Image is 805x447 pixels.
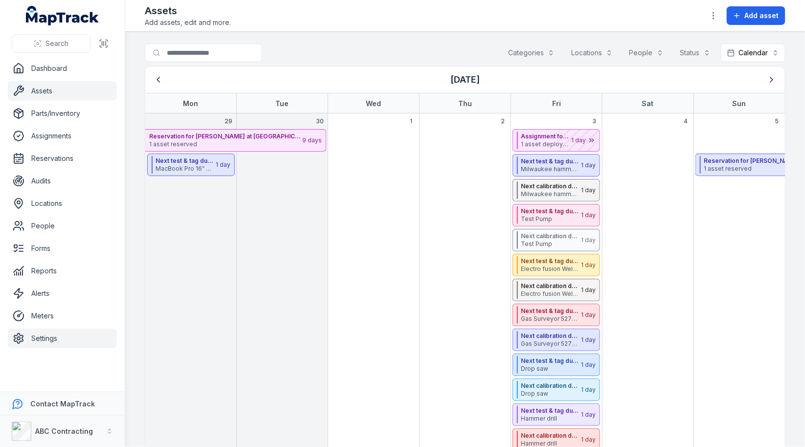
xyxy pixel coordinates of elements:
span: 2 [501,117,505,125]
a: Reservations [8,149,117,168]
a: Forms [8,239,117,258]
button: Assignment for [PERSON_NAME] at [GEOGRAPHIC_DATA]1 asset deployed1 day [513,129,600,152]
button: Next test & tag due dateElectro fusion Welder1 day [513,254,600,276]
strong: Next calibration date [521,432,580,440]
span: Hammer drill [521,415,580,423]
span: Gas Surveyor 527863 [521,340,580,348]
strong: Next test & tag due date [521,257,580,265]
strong: Fri [552,99,561,108]
strong: Mon [183,99,199,108]
a: Locations [8,194,117,213]
strong: Next calibration date [521,282,580,290]
a: People [8,216,117,236]
a: Parts/Inventory [8,104,117,123]
strong: Thu [458,99,472,108]
strong: Assignment for [PERSON_NAME] at [GEOGRAPHIC_DATA] [521,133,570,140]
a: Audits [8,171,117,191]
a: MapTrack [26,6,99,25]
a: Meters [8,306,117,326]
strong: Next calibration date [521,232,580,240]
a: Assignments [8,126,117,146]
button: Search [12,34,90,53]
span: 30 [316,117,324,125]
span: Test Pump [521,215,580,223]
button: Next test & tag due dateMacBook Pro 16” 2023 (M3 Pro/18GB/512GB)1 day [147,154,235,176]
span: MacBook Pro 16” 2023 (M3 Pro/18GB/512GB) [156,165,215,173]
strong: Next test & tag due date [521,357,580,365]
button: Next calibration dateMilwaukee hammer drill, 38,28,15mm bits, chisle bit1 day [513,179,600,201]
button: Next calibration dateTest Pump1 day [513,229,600,251]
a: Dashboard [8,59,117,78]
button: Calendar [721,44,785,62]
strong: Reservation for [PERSON_NAME] at [GEOGRAPHIC_DATA] [149,133,301,140]
a: Settings [8,329,117,348]
strong: Next test & tag due date [521,407,580,415]
button: Status [674,44,717,62]
button: People [623,44,670,62]
span: Gas Surveyor 527863 [521,315,580,323]
strong: Next calibration date [521,382,580,390]
span: Search [45,39,68,48]
strong: Tue [276,99,289,108]
h2: Assets [145,4,231,18]
a: Assets [8,81,117,101]
span: 1 asset reserved [149,140,301,148]
strong: Contact MapTrack [30,400,95,408]
strong: Next calibration date [521,332,580,340]
button: Add asset [727,6,785,25]
button: Next calibration dateDrop saw1 day [513,379,600,401]
button: Next [762,70,781,89]
span: 1 asset deployed [521,140,570,148]
strong: Next calibration date [521,182,580,190]
button: Next test & tag due dateDrop saw1 day [513,354,600,376]
strong: Next test & tag due date [521,207,580,215]
span: 29 [224,117,232,125]
span: Milwaukee hammer drill, 38,28,15mm bits, chisle bit [521,165,580,173]
span: Test Pump [521,240,580,248]
strong: Sun [733,99,746,108]
button: Reservation for [PERSON_NAME] at [GEOGRAPHIC_DATA]1 asset reserved9 days [145,129,326,152]
button: Next test & tag due dateMilwaukee hammer drill, 38,28,15mm bits, chisle bit1 day [513,154,600,177]
h3: [DATE] [450,73,480,87]
button: Next test & tag due dateTest Pump1 day [513,204,600,226]
button: Next calibration dateGas Surveyor 5278631 day [513,329,600,351]
span: Drop saw [521,390,580,398]
button: Next test & tag due dateGas Surveyor 5278631 day [513,304,600,326]
span: Add assets, edit and more. [145,18,231,27]
span: 4 [684,117,688,125]
span: 5 [775,117,779,125]
strong: ABC Contracting [35,427,93,435]
button: Next calibration dateElectro fusion Welder1 day [513,279,600,301]
button: Previous [149,70,168,89]
a: Alerts [8,284,117,303]
button: Next test & tag due dateHammer drill1 day [513,403,600,426]
span: Drop saw [521,365,580,373]
strong: Next test & tag due date [521,157,580,165]
span: 1 [410,117,413,125]
strong: Sat [642,99,654,108]
a: Reports [8,261,117,281]
strong: Wed [366,99,381,108]
strong: Next test & tag due date [521,307,580,315]
span: Electro fusion Welder [521,265,580,273]
strong: Next test & tag due date [156,157,215,165]
span: Milwaukee hammer drill, 38,28,15mm bits, chisle bit [521,190,580,198]
span: 3 [592,117,596,125]
span: Add asset [745,11,779,21]
span: Electro fusion Welder [521,290,580,298]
